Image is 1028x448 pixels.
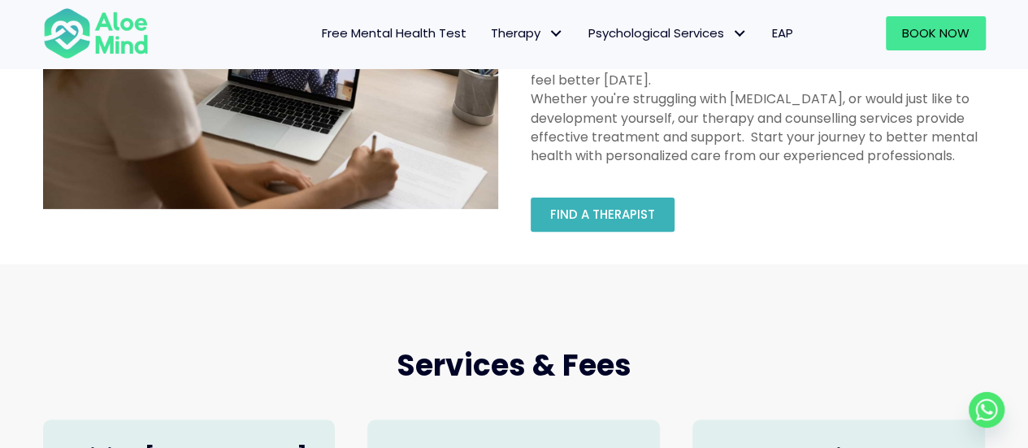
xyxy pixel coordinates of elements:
nav: Menu [170,16,805,50]
a: EAP [760,16,805,50]
span: Psychological Services [588,24,748,41]
span: Free Mental Health Test [322,24,466,41]
span: Services & Fees [397,345,631,386]
a: Find a therapist [531,198,674,232]
span: Book Now [902,24,969,41]
img: Aloe mind Logo [43,7,149,60]
a: TherapyTherapy: submenu [479,16,576,50]
a: Book Now [886,16,986,50]
a: Psychological ServicesPsychological Services: submenu [576,16,760,50]
a: Whatsapp [969,392,1004,428]
span: Find a therapist [550,206,655,223]
span: Therapy: submenu [544,22,568,46]
span: Psychological Services: submenu [728,22,752,46]
span: EAP [772,24,793,41]
a: Free Mental Health Test [310,16,479,50]
span: Therapy [491,24,564,41]
div: Our team of clinical psychologists and counsellors is ready to help you feel better [DATE]. [531,52,986,89]
div: Whether you're struggling with [MEDICAL_DATA], or would just like to development yourself, our th... [531,89,986,165]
